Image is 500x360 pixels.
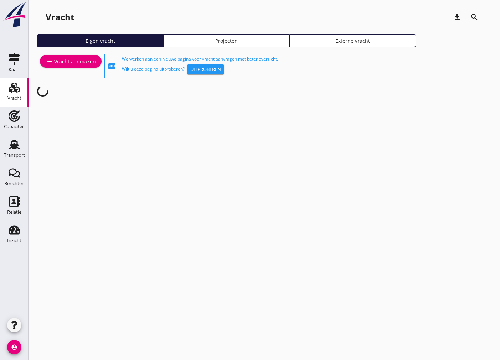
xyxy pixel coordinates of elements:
i: add [46,57,54,66]
i: account_circle [7,340,21,354]
div: Vracht [46,11,74,23]
div: Capaciteit [4,124,25,129]
div: Vracht aanmaken [46,57,96,66]
i: fiber_new [108,62,116,71]
div: Projecten [166,37,286,45]
div: We werken aan een nieuwe pagina voor vracht aanvragen met beter overzicht. Wilt u deze pagina uit... [122,56,413,77]
button: Uitproberen [187,64,224,74]
i: search [470,13,479,21]
div: Externe vracht [293,37,412,45]
a: Vracht aanmaken [40,55,102,68]
div: Kaart [9,67,20,72]
img: logo-small.a267ee39.svg [1,2,27,28]
div: Inzicht [7,238,21,243]
div: Uitproberen [190,66,221,73]
div: Vracht [7,96,21,100]
div: Eigen vracht [40,37,160,45]
div: Relatie [7,210,21,214]
a: Eigen vracht [37,34,163,47]
div: Berichten [4,181,25,186]
a: Projecten [163,34,289,47]
div: Transport [4,153,25,157]
a: Externe vracht [289,34,416,47]
i: download [453,13,462,21]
